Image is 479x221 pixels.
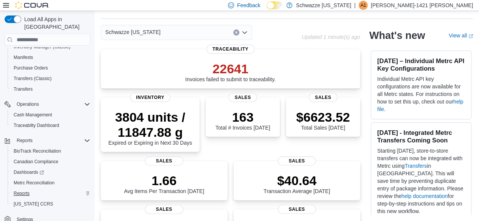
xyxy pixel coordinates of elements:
[264,173,330,194] div: Transaction Average [DATE]
[8,188,93,199] button: Reports
[185,61,276,76] p: 22641
[296,1,351,10] p: Schwazze [US_STATE]
[371,1,473,10] p: [PERSON_NAME]-1421 [PERSON_NAME]
[11,157,61,166] a: Canadian Compliance
[11,74,90,83] span: Transfers (Classic)
[14,65,48,71] span: Purchase Orders
[11,178,90,187] span: Metrc Reconciliation
[14,122,59,128] span: Traceabilty Dashboard
[14,86,33,92] span: Transfers
[107,110,193,146] div: Expired or Expiring in Next 30 Days
[124,173,204,194] div: Avg Items Per Transaction [DATE]
[296,110,350,125] p: $6623.52
[107,110,193,140] p: 3804 units / 11847.88 g
[11,121,62,130] a: Traceabilty Dashboard
[11,63,51,73] a: Purchase Orders
[237,2,260,9] span: Feedback
[377,75,465,113] p: Individual Metrc API key configurations are now available for all Metrc states. For instructions ...
[267,2,282,9] input: Dark Mode
[11,63,90,73] span: Purchase Orders
[11,53,36,62] a: Manifests
[377,129,465,144] h3: [DATE] - Integrated Metrc Transfers Coming Soon
[369,29,425,42] h2: What's new
[11,110,55,119] a: Cash Management
[8,120,93,131] button: Traceabilty Dashboard
[145,156,183,165] span: Sales
[11,74,55,83] a: Transfers (Classic)
[11,199,56,209] a: [US_STATE] CCRS
[206,45,254,54] span: Traceability
[14,54,33,60] span: Manifests
[359,1,368,10] div: Amanda-1421 Lyons
[14,136,36,145] button: Reports
[296,110,350,131] div: Total Sales [DATE]
[14,159,58,165] span: Canadian Compliance
[278,156,316,165] span: Sales
[11,189,90,198] span: Reports
[8,178,93,188] button: Metrc Reconciliation
[11,168,47,177] a: Dashboards
[14,169,44,175] span: Dashboards
[14,112,52,118] span: Cash Management
[8,84,93,94] button: Transfers
[11,157,90,166] span: Canadian Compliance
[11,147,64,156] a: BioTrack Reconciliation
[130,93,170,102] span: Inventory
[233,29,239,36] button: Clear input
[468,34,473,39] svg: External link
[14,148,61,154] span: BioTrack Reconciliation
[8,156,93,167] button: Canadian Compliance
[309,93,337,102] span: Sales
[11,168,90,177] span: Dashboards
[8,63,93,73] button: Purchase Orders
[377,147,465,215] p: Starting [DATE], store-to-store transfers can now be integrated with Metrc using in [GEOGRAPHIC_D...
[105,28,161,37] span: Schwazze [US_STATE]
[14,190,30,196] span: Reports
[11,85,36,94] a: Transfers
[401,193,448,199] a: help documentation
[11,53,90,62] span: Manifests
[11,121,90,130] span: Traceabilty Dashboard
[8,73,93,84] button: Transfers (Classic)
[354,1,356,10] p: |
[264,173,330,188] p: $40.64
[278,205,316,214] span: Sales
[14,76,51,82] span: Transfers (Classic)
[11,110,90,119] span: Cash Management
[449,32,473,39] a: View allExternal link
[145,205,183,214] span: Sales
[404,163,427,169] a: Transfers
[11,85,90,94] span: Transfers
[8,110,93,120] button: Cash Management
[11,147,90,156] span: BioTrack Reconciliation
[242,29,248,36] button: Open list of options
[11,189,33,198] a: Reports
[8,167,93,178] a: Dashboards
[14,201,53,207] span: [US_STATE] CCRS
[17,138,33,144] span: Reports
[377,57,465,72] h3: [DATE] – Individual Metrc API Key Configurations
[267,9,267,10] span: Dark Mode
[11,178,58,187] a: Metrc Reconciliation
[215,110,270,131] div: Total # Invoices [DATE]
[2,135,93,146] button: Reports
[360,1,366,10] span: A1
[14,180,55,186] span: Metrc Reconciliation
[8,52,93,63] button: Manifests
[11,199,90,209] span: Washington CCRS
[229,93,257,102] span: Sales
[14,100,90,109] span: Operations
[124,173,204,188] p: 1.66
[2,99,93,110] button: Operations
[215,110,270,125] p: 163
[14,136,90,145] span: Reports
[8,146,93,156] button: BioTrack Reconciliation
[17,101,39,107] span: Operations
[21,15,90,31] span: Load All Apps in [GEOGRAPHIC_DATA]
[8,199,93,209] button: [US_STATE] CCRS
[302,34,360,40] p: Updated 1 minute(s) ago
[185,61,276,82] div: Invoices failed to submit to traceability.
[14,100,42,109] button: Operations
[15,2,49,9] img: Cova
